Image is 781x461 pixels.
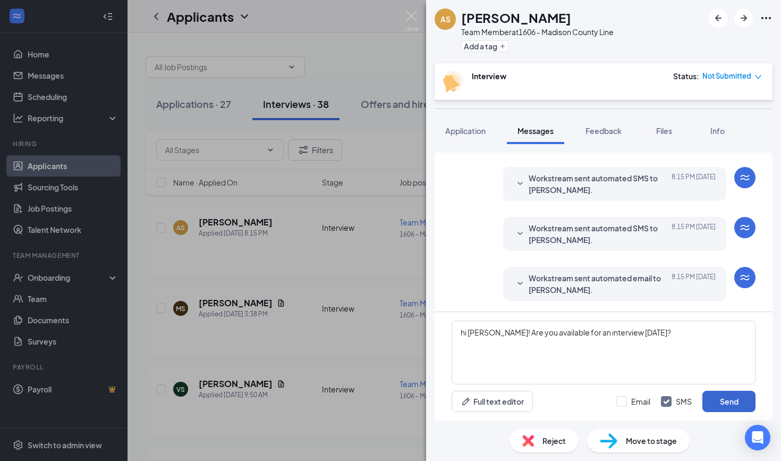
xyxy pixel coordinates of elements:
[734,9,753,28] button: ArrowRight
[710,126,725,136] span: Info
[672,222,716,246] span: [DATE] 8:15 PM
[452,321,755,384] textarea: hi [PERSON_NAME]! Are you available for an interview [DATE]?
[517,126,554,136] span: Messages
[461,396,471,407] svg: Pen
[440,14,451,24] div: AS
[702,71,751,81] span: Not Submitted
[461,27,614,37] div: Team Member at 1606 - Madison County Line
[626,435,677,447] span: Move to stage
[529,222,668,246] span: Workstream sent automated SMS to [PERSON_NAME].
[673,71,699,81] div: Status :
[529,272,668,296] span: Workstream sent automated email to [PERSON_NAME].
[702,391,755,412] button: Send
[656,126,672,136] span: Files
[709,9,728,28] button: ArrowLeftNew
[499,43,506,49] svg: Plus
[754,73,762,81] span: down
[738,271,751,284] svg: WorkstreamLogo
[737,12,750,24] svg: ArrowRight
[745,425,770,450] div: Open Intercom Messenger
[514,228,527,240] svg: SmallChevronDown
[514,178,527,190] svg: SmallChevronDown
[461,40,508,52] button: PlusAdd a tag
[529,172,668,196] span: Workstream sent automated SMS to [PERSON_NAME].
[445,126,486,136] span: Application
[472,71,506,81] b: Interview
[738,171,751,184] svg: WorkstreamLogo
[461,9,571,27] h1: [PERSON_NAME]
[672,172,716,196] span: [DATE] 8:15 PM
[514,278,527,290] svg: SmallChevronDown
[672,272,716,296] span: [DATE] 8:15 PM
[542,435,566,447] span: Reject
[452,391,533,412] button: Full text editorPen
[585,126,622,136] span: Feedback
[760,12,772,24] svg: Ellipses
[712,12,725,24] svg: ArrowLeftNew
[738,221,751,234] svg: WorkstreamLogo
